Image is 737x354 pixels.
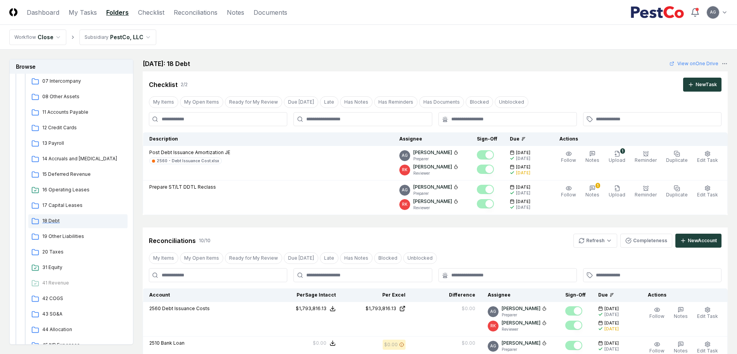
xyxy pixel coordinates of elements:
[174,8,217,17] a: Reconciliations
[28,323,128,337] a: 44 Allocation
[313,340,336,347] button: $0.00
[561,157,576,163] span: Follow
[313,340,326,347] div: $0.00
[42,248,124,255] span: 20 Taxes
[28,276,128,290] a: 41 Revenue
[199,237,211,244] div: 10 / 10
[149,96,178,108] button: My Items
[642,292,721,298] div: Actions
[635,157,657,163] span: Reminder
[490,343,496,349] span: AG
[635,192,657,198] span: Reminder
[620,148,625,154] div: 1
[502,312,547,318] p: Preparer
[42,311,124,318] span: 43 SG&A
[28,137,128,151] a: 13 Payroll
[413,184,452,191] p: [PERSON_NAME]
[604,306,619,312] span: [DATE]
[466,96,493,108] button: Blocked
[320,96,338,108] button: Late
[28,121,128,135] a: 12 Credit Cards
[666,157,688,163] span: Duplicate
[607,149,627,165] button: 1Upload
[28,307,128,321] a: 43 SG&A
[9,29,156,45] nav: breadcrumb
[225,252,282,264] button: Ready for My Review
[516,205,530,210] div: [DATE]
[649,313,665,319] span: Follow
[585,192,599,198] span: Notes
[69,8,97,17] a: My Tasks
[296,305,336,312] button: $1,793,816.13
[149,292,266,298] div: Account
[149,158,222,164] a: 2560 - Debt Issuance Cost.xlsx
[28,152,128,166] a: 14 Accruals and [MEDICAL_DATA]
[413,205,458,211] p: Reviewer
[10,59,133,74] h3: Browse
[412,288,482,302] th: Difference
[697,157,718,163] span: Edit Task
[516,190,530,196] div: [DATE]
[495,96,528,108] button: Unblocked
[149,184,216,191] p: Prepare ST/LT DDTL Reclass
[42,264,124,271] span: 31 Equity
[674,313,688,319] span: Notes
[710,9,716,15] span: AG
[413,170,458,176] p: Reviewer
[462,305,475,312] div: $0.00
[477,165,494,174] button: Mark complete
[28,338,128,352] a: 45 NR Expenses
[9,8,17,16] img: Logo
[633,149,658,165] button: Reminder
[585,157,599,163] span: Notes
[502,347,547,352] p: Preparer
[620,234,672,248] button: Completeness
[413,149,452,156] p: [PERSON_NAME]
[28,214,128,228] a: 18 Debt
[28,230,128,244] a: 19 Other Liabilities
[42,295,124,302] span: 42 COGS
[157,158,219,164] div: 2560 - Debt Issuance Cost.xlsx
[402,187,408,193] span: AG
[227,8,244,17] a: Notes
[42,140,124,147] span: 13 Payroll
[697,313,718,319] span: Edit Task
[149,80,178,89] div: Checklist
[413,198,452,205] p: [PERSON_NAME]
[471,132,504,146] th: Sign-Off
[42,217,124,224] span: 18 Debt
[516,170,530,176] div: [DATE]
[149,340,160,346] span: 2510
[604,346,619,352] div: [DATE]
[28,106,128,120] a: 11 Accounts Payable
[595,183,600,188] div: 1
[27,8,59,17] a: Dashboard
[553,135,721,142] div: Actions
[584,149,601,165] button: Notes
[413,163,452,170] p: [PERSON_NAME]
[384,341,398,348] div: $0.00
[697,348,718,354] span: Edit Task
[42,124,124,131] span: 12 Credit Cards
[502,326,547,332] p: Reviewer
[696,81,717,88] div: New Task
[374,96,418,108] button: Has Reminders
[559,288,592,302] th: Sign-Off
[340,96,373,108] button: Has Notes
[516,164,530,170] span: [DATE]
[342,288,412,302] th: Per Excel
[42,155,124,162] span: 14 Accruals and OCL
[516,199,530,205] span: [DATE]
[348,305,406,312] a: $1,793,816.13
[688,237,717,244] div: New Account
[402,167,407,173] span: RK
[42,233,124,240] span: 19 Other Liabilities
[696,149,720,165] button: Edit Task
[665,149,689,165] button: Duplicate
[149,252,178,264] button: My Items
[604,312,619,318] div: [DATE]
[42,171,124,178] span: 15 Deferred Revenue
[225,96,282,108] button: Ready for My Review
[42,78,124,85] span: 07 Intercompany
[573,234,617,248] button: Refresh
